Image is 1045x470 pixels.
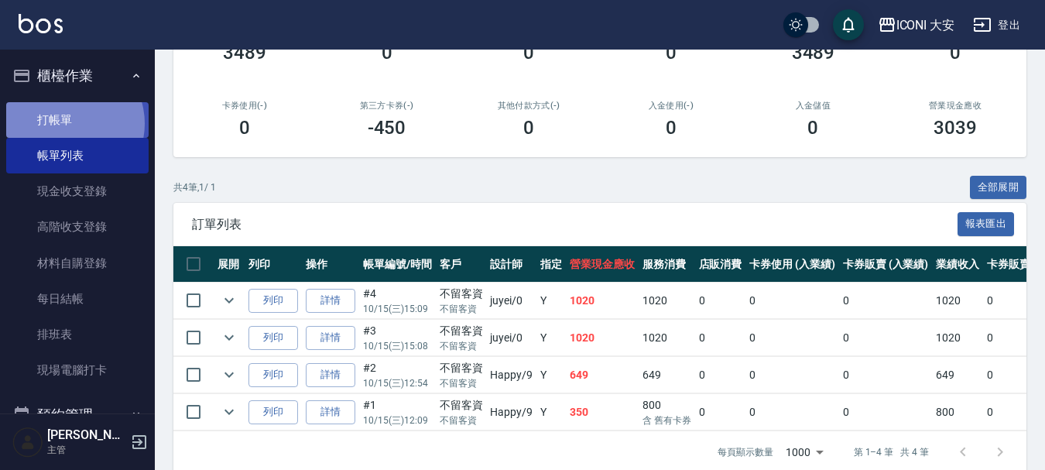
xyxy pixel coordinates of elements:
a: 現場電腦打卡 [6,352,149,388]
p: 不留客資 [440,376,483,390]
p: 第 1–4 筆 共 4 筆 [854,445,929,459]
button: expand row [218,400,241,424]
h3: -450 [368,117,406,139]
h2: 入金使用(-) [618,101,724,111]
td: 1020 [566,320,639,356]
button: 列印 [248,326,298,350]
td: 1020 [566,283,639,319]
p: 10/15 (三) 12:09 [363,413,432,427]
p: 每頁顯示數量 [718,445,773,459]
td: 0 [839,394,933,431]
a: 排班表 [6,317,149,352]
a: 高階收支登錄 [6,209,149,245]
th: 服務消費 [639,246,695,283]
td: 649 [932,357,983,393]
a: 詳情 [306,289,355,313]
a: 報表匯出 [958,216,1015,231]
td: 1020 [639,320,695,356]
th: 指定 [536,246,566,283]
button: 預約管理 [6,395,149,435]
td: Y [536,357,566,393]
td: 0 [839,320,933,356]
th: 店販消費 [695,246,746,283]
h5: [PERSON_NAME] [47,427,126,443]
td: Y [536,320,566,356]
td: 0 [839,357,933,393]
td: 1020 [932,320,983,356]
p: 主管 [47,443,126,457]
h2: 第三方卡券(-) [334,101,440,111]
div: ICONI 大安 [896,15,955,35]
button: 列印 [248,363,298,387]
td: 0 [839,283,933,319]
button: expand row [218,289,241,312]
td: 0 [745,320,839,356]
h3: 3489 [223,42,266,63]
td: 0 [695,357,746,393]
td: juyei /0 [486,283,536,319]
th: 業績收入 [932,246,983,283]
button: 列印 [248,400,298,424]
td: 0 [695,283,746,319]
a: 詳情 [306,326,355,350]
button: 報表匯出 [958,212,1015,236]
h2: 入金儲值 [761,101,866,111]
p: 共 4 筆, 1 / 1 [173,180,216,194]
h3: 3489 [792,42,835,63]
a: 詳情 [306,363,355,387]
th: 展開 [214,246,245,283]
button: ICONI 大安 [872,9,961,41]
td: 649 [639,357,695,393]
th: 卡券使用 (入業績) [745,246,839,283]
td: 0 [745,357,839,393]
p: 10/15 (三) 15:08 [363,339,432,353]
td: Happy /9 [486,394,536,431]
p: 10/15 (三) 12:54 [363,376,432,390]
td: 0 [745,283,839,319]
h3: 0 [666,117,677,139]
a: 現金收支登錄 [6,173,149,209]
td: #3 [359,320,436,356]
h3: 0 [950,42,961,63]
h2: 卡券使用(-) [192,101,297,111]
td: 0 [745,394,839,431]
span: 訂單列表 [192,217,958,232]
button: 全部展開 [970,176,1027,200]
h2: 其他付款方式(-) [476,101,581,111]
td: #4 [359,283,436,319]
p: 不留客資 [440,302,483,316]
td: 0 [695,320,746,356]
td: 350 [566,394,639,431]
td: 0 [695,394,746,431]
h2: 營業現金應收 [903,101,1008,111]
td: 1020 [639,283,695,319]
th: 客戶 [436,246,487,283]
h3: 0 [523,117,534,139]
a: 帳單列表 [6,138,149,173]
div: 不留客資 [440,286,483,302]
button: expand row [218,363,241,386]
td: Y [536,394,566,431]
p: 不留客資 [440,339,483,353]
div: 不留客資 [440,323,483,339]
a: 每日結帳 [6,281,149,317]
td: Y [536,283,566,319]
a: 詳情 [306,400,355,424]
p: 含 舊有卡券 [642,413,691,427]
td: Happy /9 [486,357,536,393]
img: Person [12,427,43,458]
th: 設計師 [486,246,536,283]
button: expand row [218,326,241,349]
th: 卡券販賣 (入業績) [839,246,933,283]
th: 營業現金應收 [566,246,639,283]
div: 不留客資 [440,360,483,376]
td: #1 [359,394,436,431]
td: 800 [932,394,983,431]
td: 649 [566,357,639,393]
h3: 3039 [934,117,977,139]
button: 櫃檯作業 [6,56,149,96]
button: save [833,9,864,40]
a: 打帳單 [6,102,149,138]
th: 操作 [302,246,359,283]
p: 10/15 (三) 15:09 [363,302,432,316]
